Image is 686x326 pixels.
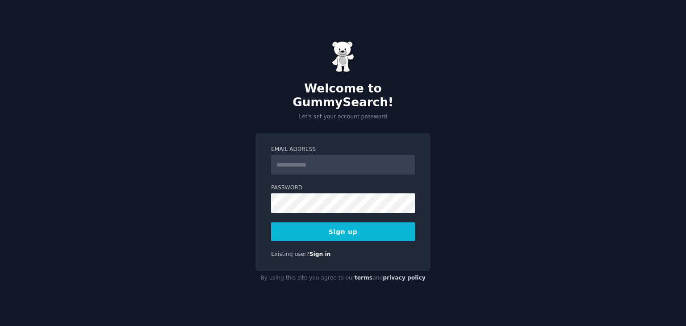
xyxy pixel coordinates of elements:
p: Let's set your account password [255,113,431,121]
label: Email Address [271,146,415,154]
label: Password [271,184,415,192]
button: Sign up [271,222,415,241]
a: privacy policy [383,275,426,281]
div: By using this site you agree to our and [255,271,431,285]
img: Gummy Bear [332,41,354,72]
span: Existing user? [271,251,310,257]
a: terms [355,275,372,281]
h2: Welcome to GummySearch! [255,82,431,110]
a: Sign in [310,251,331,257]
